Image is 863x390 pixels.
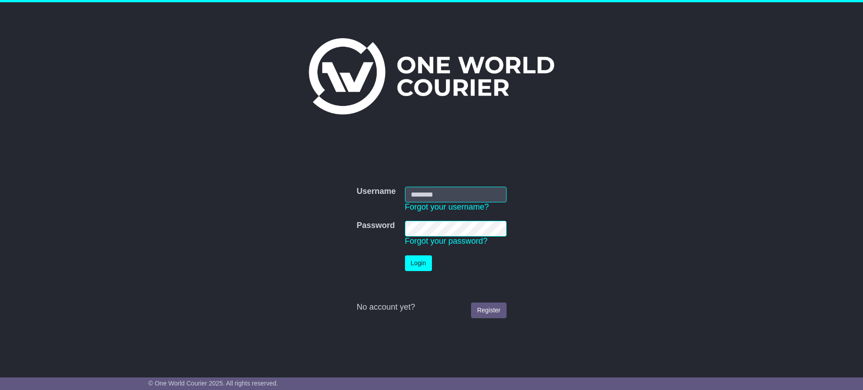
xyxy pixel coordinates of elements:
a: Forgot your password? [405,237,488,245]
label: Username [356,187,396,197]
a: Register [471,302,506,318]
button: Login [405,255,432,271]
label: Password [356,221,395,231]
span: © One World Courier 2025. All rights reserved. [148,380,278,387]
img: One World [309,38,554,114]
a: Forgot your username? [405,202,489,211]
div: No account yet? [356,302,506,312]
